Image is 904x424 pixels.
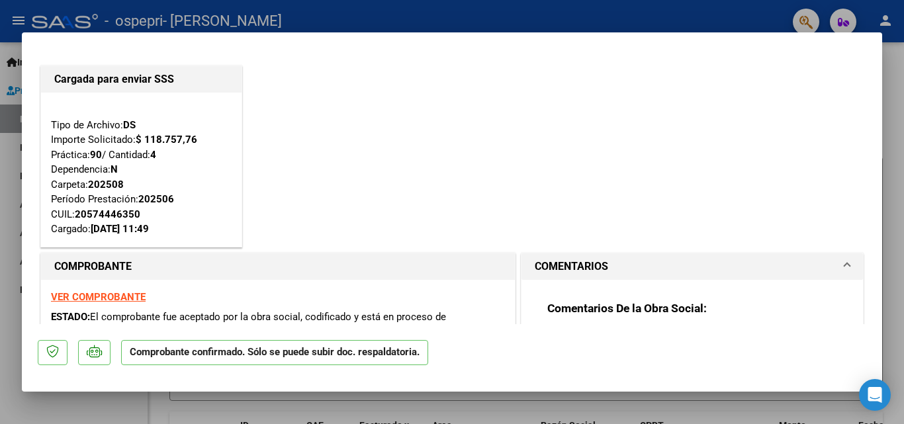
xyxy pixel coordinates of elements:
[90,149,102,161] strong: 90
[88,179,124,191] strong: 202508
[54,71,228,87] h1: Cargada para enviar SSS
[150,149,156,161] strong: 4
[521,253,863,280] mat-expansion-panel-header: COMENTARIOS
[136,134,197,146] strong: $ 118.757,76
[51,103,232,237] div: Tipo de Archivo: Importe Solicitado: Práctica: / Cantidad: Dependencia: Carpeta: Período Prestaci...
[547,302,707,315] strong: Comentarios De la Obra Social:
[535,259,608,275] h1: COMENTARIOS
[51,291,146,303] a: VER COMPROBANTE
[54,260,132,273] strong: COMPROBANTE
[123,119,136,131] strong: DS
[51,311,446,338] span: El comprobante fue aceptado por la obra social, codificado y está en proceso de presentación en l...
[121,340,428,366] p: Comprobante confirmado. Sólo se puede subir doc. respaldatoria.
[91,223,149,235] strong: [DATE] 11:49
[111,163,118,175] strong: N
[859,379,891,411] div: Open Intercom Messenger
[51,311,90,323] span: ESTADO:
[75,207,140,222] div: 20574446350
[138,193,174,205] strong: 202506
